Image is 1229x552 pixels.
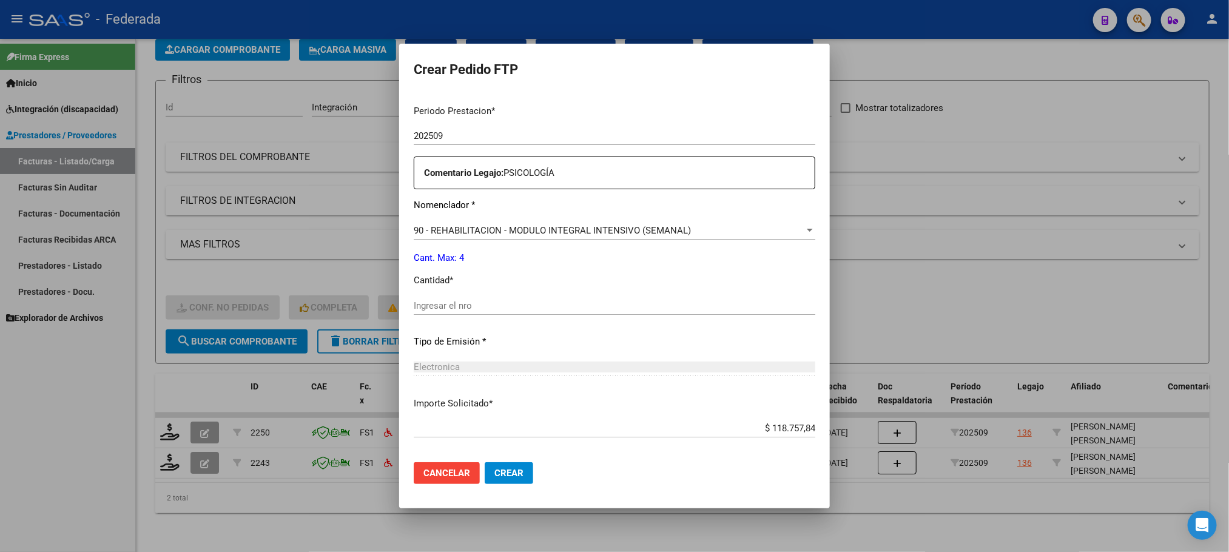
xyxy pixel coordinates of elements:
[414,251,815,265] p: Cant. Max: 4
[414,462,480,484] button: Cancelar
[485,462,533,484] button: Crear
[414,274,815,288] p: Cantidad
[414,198,815,212] p: Nomenclador *
[423,468,470,479] span: Cancelar
[424,166,815,180] p: PSICOLOGÍA
[424,167,503,178] strong: Comentario Legajo:
[1188,511,1217,540] div: Open Intercom Messenger
[414,58,815,81] h2: Crear Pedido FTP
[414,335,815,349] p: Tipo de Emisión *
[414,225,691,236] span: 90 - REHABILITACION - MODULO INTEGRAL INTENSIVO (SEMANAL)
[414,104,815,118] p: Periodo Prestacion
[414,362,460,372] span: Electronica
[494,468,524,479] span: Crear
[414,397,815,411] p: Importe Solicitado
